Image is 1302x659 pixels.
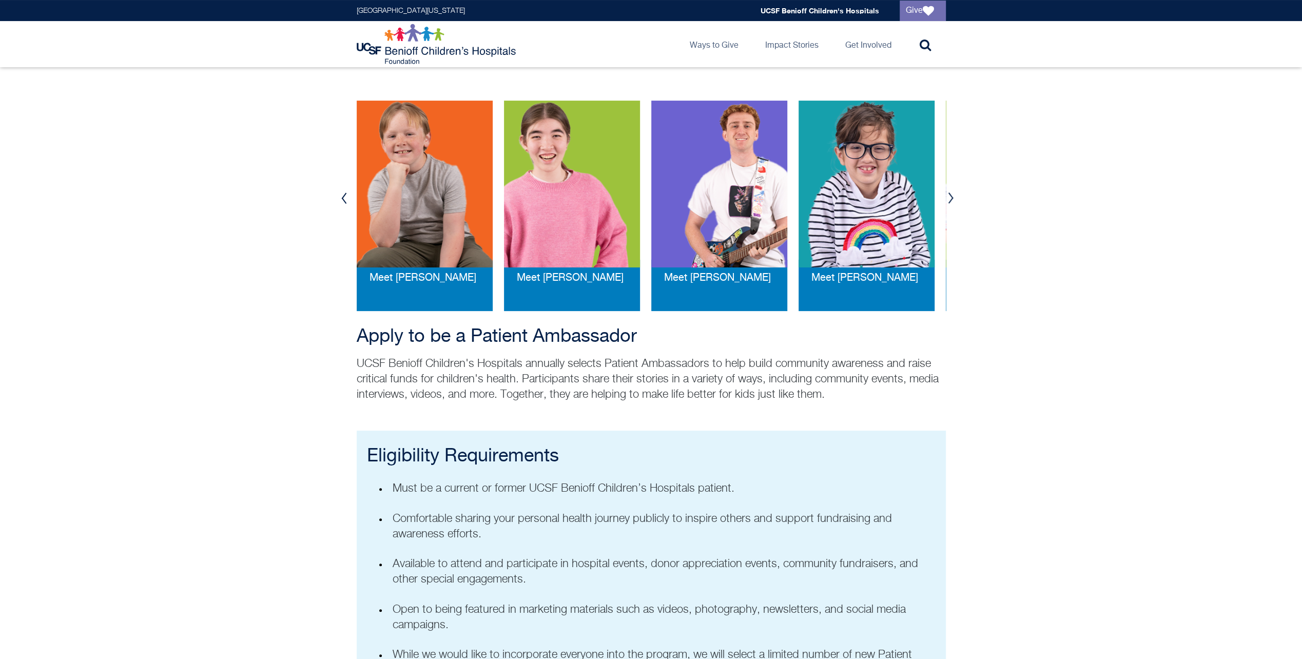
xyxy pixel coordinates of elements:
p: Must be a current or former UCSF Benioff Children’s Hospitals patient. [393,481,930,496]
h2: Apply to be a Patient Ambassador [357,326,946,347]
a: Impact Stories [757,21,827,67]
span: Meet [PERSON_NAME] [811,273,918,283]
img: Logo for UCSF Benioff Children's Hospitals Foundation [357,24,518,65]
p: Comfortable sharing your personal health journey publicly to inspire others and support fundraisi... [393,511,930,542]
a: Give [900,1,946,21]
button: Previous [337,183,352,214]
p: Open to being featured in marketing materials such as videos, photography, newsletters, and socia... [393,602,930,633]
span: Meet [PERSON_NAME] [664,273,771,283]
a: Meet [PERSON_NAME] [370,273,476,284]
h2: Eligibility Requirements [367,441,936,467]
button: Next [943,183,959,214]
img: jonah-web.png [651,101,787,267]
img: Andrew-web.png [357,101,493,267]
img: penny-web.png [799,101,935,267]
a: Ways to Give [682,21,747,67]
img: brady-web_0.png [504,101,640,267]
span: Meet [PERSON_NAME] [370,273,476,283]
a: Get Involved [837,21,900,67]
a: Meet [PERSON_NAME] [517,273,624,284]
a: Meet [PERSON_NAME] [664,273,771,284]
span: Meet [PERSON_NAME] [517,273,624,283]
a: UCSF Benioff Children's Hospitals [761,6,879,15]
p: UCSF Benioff Children's Hospitals annually selects Patient Ambassadors to help build community aw... [357,356,946,402]
a: [GEOGRAPHIC_DATA][US_STATE] [357,7,465,14]
p: Available to attend and participate in hospital events, donor appreciation events, community fund... [393,556,930,587]
a: Meet [PERSON_NAME] [811,273,918,284]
